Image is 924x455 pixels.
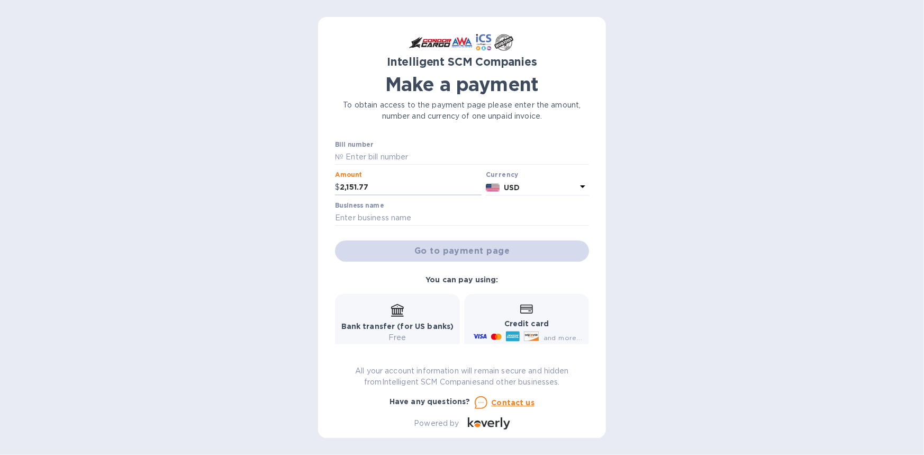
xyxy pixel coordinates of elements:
p: All your account information will remain secure and hidden from Intelligent SCM Companies and oth... [335,365,589,388]
b: Credit card [504,319,549,328]
b: Currency [486,171,519,179]
span: and more... [543,334,582,342]
b: USD [504,183,520,192]
input: 0.00 [340,180,482,195]
b: Intelligent SCM Companies [387,55,537,68]
img: USD [486,184,500,191]
u: Contact us [492,398,535,407]
b: You can pay using: [425,275,498,284]
p: $ [335,182,340,193]
label: Business name [335,202,384,209]
label: Bill number [335,141,373,148]
p: № [335,151,343,163]
input: Enter bill number [343,149,589,165]
input: Enter business name [335,210,589,226]
h1: Make a payment [335,73,589,95]
b: Have any questions? [389,397,470,406]
p: Powered by [414,418,459,429]
p: Free [341,332,454,343]
b: Bank transfer (for US banks) [341,322,454,331]
p: To obtain access to the payment page please enter the amount, number and currency of one unpaid i... [335,100,589,122]
label: Amount [335,172,362,179]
